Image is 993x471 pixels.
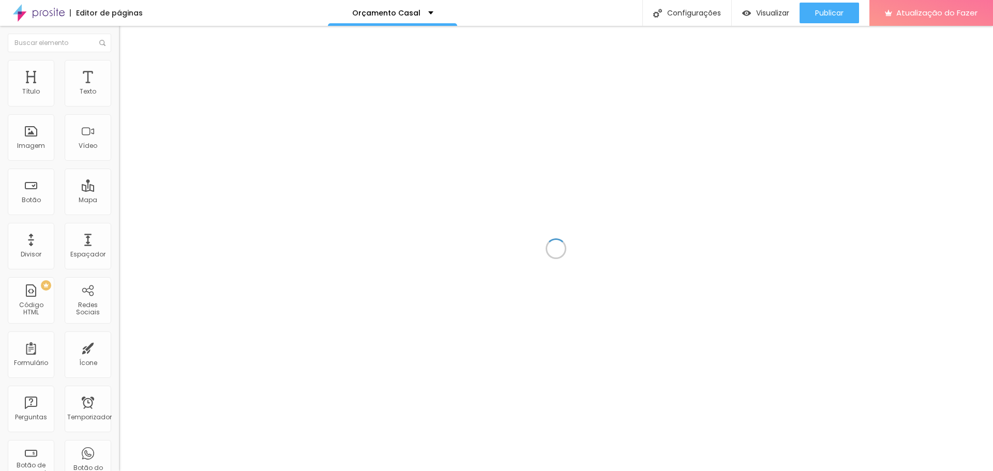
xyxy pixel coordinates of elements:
font: Espaçador [70,250,106,259]
font: Título [22,87,40,96]
font: Redes Sociais [76,300,100,316]
font: Mapa [79,195,97,204]
font: Editor de páginas [76,8,143,18]
font: Temporizador [67,413,112,421]
font: Configurações [667,8,721,18]
img: Ícone [653,9,662,18]
font: Ícone [79,358,97,367]
font: Perguntas [15,413,47,421]
font: Vídeo [79,141,97,150]
input: Buscar elemento [8,34,111,52]
font: Visualizar [756,8,789,18]
button: Visualizar [732,3,800,23]
img: Ícone [99,40,106,46]
font: Divisor [21,250,41,259]
font: Texto [80,87,96,96]
p: Orçamento Casal [352,9,420,17]
font: Código HTML [19,300,43,316]
button: Publicar [800,3,859,23]
img: view-1.svg [742,9,751,18]
font: Publicar [815,8,844,18]
font: Botão [22,195,41,204]
font: Formulário [14,358,48,367]
font: Atualização do Fazer [896,7,977,18]
font: Imagem [17,141,45,150]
